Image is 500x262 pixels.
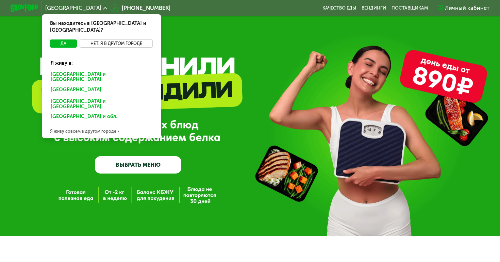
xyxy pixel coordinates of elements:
div: [GEOGRAPHIC_DATA] и [GEOGRAPHIC_DATA]. [46,70,157,84]
div: Я живу в: [46,54,157,67]
div: [GEOGRAPHIC_DATA] и [GEOGRAPHIC_DATA]. [46,97,157,111]
button: Да [50,39,77,48]
a: ВЫБРАТЬ МЕНЮ [95,156,181,174]
div: Я живу совсем в другом городе [42,124,161,138]
a: Вендинги [362,5,386,11]
span: [GEOGRAPHIC_DATA] [45,5,101,11]
button: Нет, я в другом городе [80,39,153,48]
div: [GEOGRAPHIC_DATA] и обл. [46,112,154,123]
a: Качество еды [322,5,356,11]
div: Личный кабинет [445,4,489,13]
div: [GEOGRAPHIC_DATA] [46,85,154,96]
div: Вы находитесь в [GEOGRAPHIC_DATA] и [GEOGRAPHIC_DATA]? [42,14,161,39]
div: поставщикам [391,5,428,11]
a: [PHONE_NUMBER] [111,4,170,13]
